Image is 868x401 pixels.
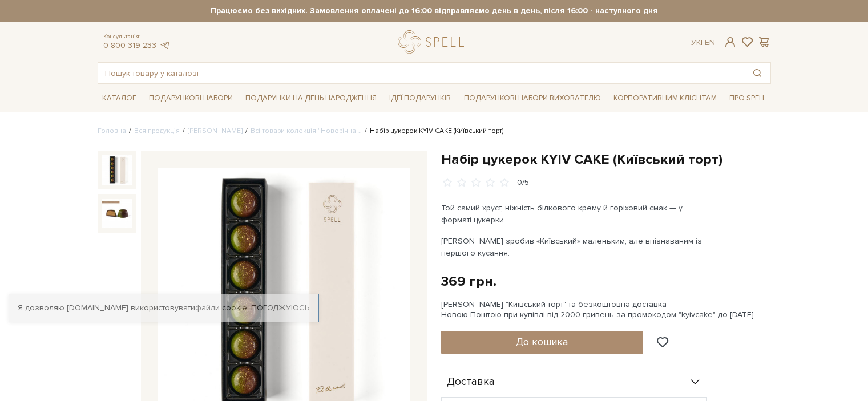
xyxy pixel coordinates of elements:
p: Той самий хруст, ніжність білкового крему й горіховий смак — у форматі цукерки. [441,202,709,226]
span: Доставка [447,377,495,387]
a: Каталог [98,90,141,107]
div: Ук [691,38,715,48]
h1: Набір цукерок KYIV CAKE (Київський торт) [441,151,771,168]
a: logo [398,30,469,54]
img: Набір цукерок KYIV CAKE (Київський торт) [102,199,132,228]
a: telegram [159,40,171,50]
div: [PERSON_NAME] "Київський торт" та безкоштовна доставка Новою Поштою при купівлі від 2000 гривень ... [441,299,771,320]
a: Подарункові набори [144,90,237,107]
a: Головна [98,127,126,135]
strong: Працюємо без вихідних. Замовлення оплачені до 16:00 відправляємо день в день, після 16:00 - насту... [98,6,771,16]
span: Консультація: [103,33,171,40]
li: Набір цукерок KYIV CAKE (Київський торт) [362,126,503,136]
a: Про Spell [725,90,770,107]
img: Набір цукерок KYIV CAKE (Київський торт) [102,155,132,185]
a: Ідеї подарунків [385,90,455,107]
a: Корпоративним клієнтам [609,88,721,108]
button: До кошика [441,331,644,354]
a: Вся продукція [134,127,180,135]
a: [PERSON_NAME] [188,127,243,135]
button: Пошук товару у каталозі [744,63,770,83]
a: файли cookie [195,303,247,313]
input: Пошук товару у каталозі [98,63,744,83]
span: | [701,38,703,47]
div: Я дозволяю [DOMAIN_NAME] використовувати [9,303,318,313]
span: До кошика [516,335,568,348]
a: Погоджуюсь [251,303,309,313]
div: 0/5 [517,177,529,188]
a: 0 800 319 233 [103,40,156,50]
p: [PERSON_NAME] зробив «Київський» маленьким, але впізнаваним із першого кусання. [441,235,709,259]
div: 369 грн. [441,273,496,290]
a: Подарунки на День народження [241,90,381,107]
a: Подарункові набори вихователю [459,88,605,108]
a: Всі товари колекція "Новорічна".. [251,127,362,135]
a: En [705,38,715,47]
